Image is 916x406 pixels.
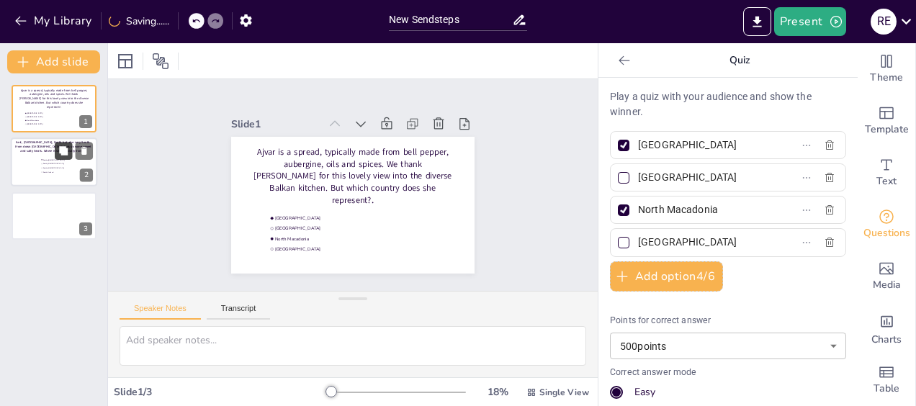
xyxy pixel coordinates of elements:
[865,122,909,137] span: Template
[610,385,846,400] div: Easy
[871,7,897,36] button: R E
[871,332,902,348] span: Charts
[114,50,137,73] div: Layout
[863,225,910,241] span: Questions
[858,147,915,199] div: Add text boxes
[27,119,66,122] span: North Macadonia
[858,199,915,251] div: Get real-time input from your audience
[610,261,723,292] button: Add option4/6
[638,135,772,155] input: Option 1
[27,116,66,118] span: [GEOGRAPHIC_DATA]
[12,192,96,240] div: 3
[871,9,897,35] div: R E
[870,70,903,86] span: Theme
[480,385,515,399] div: 18 %
[275,235,388,241] span: North Macadonia
[109,14,169,28] div: Saving......
[858,251,915,302] div: Add images, graphics, shapes or video
[11,9,98,32] button: My Library
[774,7,846,36] button: Present
[636,43,843,78] p: Quiz
[275,215,388,221] span: [GEOGRAPHIC_DATA]
[15,140,91,153] span: East, [GEOGRAPHIC_DATA], North but also very South. From down [GEOGRAPHIC_DATA] brings us some sw...
[610,315,846,328] p: Points for correct answer
[60,105,61,109] span: .
[43,167,84,169] span: South-[GEOGRAPHIC_DATA]
[610,89,846,119] p: Play a quiz with your audience and show the winner.
[275,246,388,252] span: [GEOGRAPHIC_DATA]
[43,171,84,173] span: South-Holland
[873,277,901,293] span: Media
[634,385,655,400] div: Easy
[858,354,915,406] div: Add a table
[114,385,328,399] div: Slide 1 / 3
[11,138,97,187] div: 2
[55,143,72,160] button: Duplicate Slide
[610,366,846,379] p: Correct answer mode
[638,167,772,188] input: Option 2
[76,143,93,160] button: Delete Slide
[27,123,66,125] span: [GEOGRAPHIC_DATA]
[372,194,374,206] span: .
[79,115,92,128] div: 1
[858,302,915,354] div: Add charts and graphs
[7,50,100,73] button: Add slide
[638,232,772,253] input: Option 4
[858,95,915,147] div: Add ready made slides
[80,169,93,182] div: 2
[12,85,96,132] div: 1
[253,146,453,207] p: Ajvar is a spread, typically made from bell pepper, aubergine, oils and spices. We thank [PERSON_...
[638,199,772,220] input: Option 3
[874,381,899,397] span: Table
[152,53,169,70] span: Position
[610,333,846,359] div: 500 points
[539,387,589,398] span: Single View
[43,163,84,166] span: South-[GEOGRAPHIC_DATA]
[120,304,201,320] button: Speaker Notes
[743,7,771,36] button: Export to PowerPoint
[27,112,66,114] span: [GEOGRAPHIC_DATA]
[389,9,512,30] input: Insert title
[275,225,388,231] span: [GEOGRAPHIC_DATA]
[858,43,915,95] div: Change the overall theme
[79,222,92,235] div: 3
[876,173,897,189] span: Text
[207,304,271,320] button: Transcript
[43,159,84,161] span: South=[GEOGRAPHIC_DATA]
[231,117,319,131] div: Slide 1
[19,88,89,109] p: Ajvar is a spread, typically made from bell pepper, aubergine, oils and spices. We thank [PERSON_...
